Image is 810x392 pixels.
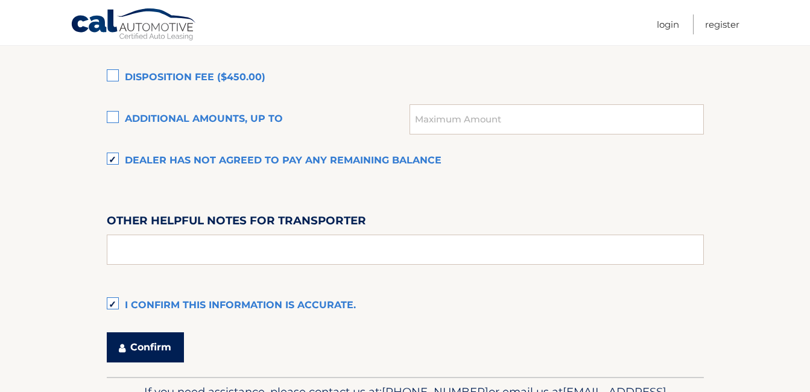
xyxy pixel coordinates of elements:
[107,66,704,90] label: Disposition Fee ($450.00)
[705,14,739,34] a: Register
[107,332,184,362] button: Confirm
[657,14,679,34] a: Login
[71,8,197,43] a: Cal Automotive
[107,107,410,131] label: Additional amounts, up to
[107,212,366,234] label: Other helpful notes for transporter
[410,104,703,134] input: Maximum Amount
[107,294,704,318] label: I confirm this information is accurate.
[107,149,704,173] label: Dealer has not agreed to pay any remaining balance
